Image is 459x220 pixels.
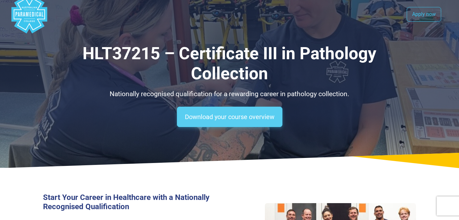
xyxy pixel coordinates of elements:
a: Apply now [407,7,441,22]
p: Nationally recognised qualification for a rewarding career in pathology collection. [43,89,416,99]
a: Download your course overview [177,107,282,127]
h3: Start Your Career in Healthcare with a Nationally Recognised Qualification [43,193,226,211]
h1: HLT37215 – Certificate III in Pathology Collection [43,44,416,84]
